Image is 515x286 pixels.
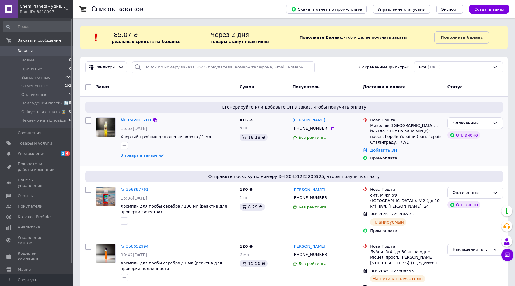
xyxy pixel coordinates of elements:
[293,117,325,123] a: [PERSON_NAME]
[447,201,480,208] div: Оплачено
[240,134,267,141] div: 18.18 ₴
[293,187,325,193] a: [PERSON_NAME]
[121,261,222,271] a: Хромпик для пробы серебра / 1 мл (реактив для проверки подлинности)
[293,126,329,131] span: [PHONE_NUMBER]
[121,253,147,257] span: 09:42[DATE]
[299,135,327,140] span: Без рейтинга
[96,244,116,263] a: Фото товару
[293,244,325,249] a: [PERSON_NAME]
[96,117,116,137] a: Фото товару
[21,83,48,89] span: Отмененные
[121,204,227,214] a: Хромпик для пробы серебра / 100 мл (реактив для проверки качества)
[370,249,443,266] div: Лубни, №4 (до 30 кг на одне місце): просп. [PERSON_NAME][STREET_ADDRESS] (ТЦ "Депот")
[293,85,320,89] span: Покупатель
[370,123,443,145] div: Миколаїв ([GEOGRAPHIC_DATA].), №5 (до 30 кг на одне місце): просп. Героїв України (ран. Героїв Ст...
[286,5,367,14] button: Скачать отчет по пром-оплате
[69,58,71,63] span: 0
[370,148,397,152] a: Добавить ЭН
[370,275,425,282] div: На пути к получателю
[121,153,165,158] a: 3 товара в заказе
[20,9,73,15] div: Ваш ID: 3818997
[370,193,443,209] div: смт. Міжгір'я ([GEOGRAPHIC_DATA].), №2 (до 10 кг): вул. [PERSON_NAME], 24
[69,100,71,106] span: 5
[436,5,463,14] button: Экспорт
[96,187,115,206] img: Фото товару
[211,31,249,38] span: Через 2 дня
[378,7,426,12] span: Управление статусами
[370,244,443,249] div: Нова Пошта
[20,4,65,9] span: Chem Planets - удивит цена и порадует качество!
[453,246,490,253] div: Накладений платіж 🔄
[69,66,71,72] span: 0
[370,155,443,161] div: Пром-оплата
[112,39,181,44] b: реальных средств на балансе
[91,5,144,13] h1: Список заказов
[69,118,71,123] span: 0
[21,109,66,115] span: Очікується оплата ⏳
[293,195,329,200] span: [PHONE_NUMBER]
[370,228,443,234] div: Пром-оплата
[21,100,69,106] span: Накладений платіж 🔄
[370,117,443,123] div: Нова Пошта
[300,35,342,40] b: Пополните Баланс
[21,75,51,80] span: Выполненные
[373,5,430,14] button: Управление статусами
[88,104,500,110] span: Сгенерируйте или добавьте ЭН в заказ, чтобы получить оплату
[65,151,70,156] span: 4
[18,130,41,136] span: Сообщения
[240,203,265,211] div: 8.29 ₴
[18,193,34,199] span: Отзывы
[92,33,101,42] img: :exclamation:
[428,65,441,69] span: (1061)
[469,5,509,14] button: Создать заказ
[21,118,66,123] span: Чекаємо на відповідь
[69,92,71,97] span: 5
[293,252,329,257] span: [PHONE_NUMBER]
[18,177,56,188] span: Панель управления
[18,161,56,172] span: Показатели работы компании
[453,120,490,127] div: Оплаченный
[112,31,138,38] span: -85.07 ₴
[419,65,426,70] span: Все
[121,134,211,139] a: Хлорний пробник для оценки золота / 1 мл
[240,195,250,200] span: 1 шт.
[18,267,33,272] span: Маркет
[61,151,65,156] span: 1
[18,251,56,262] span: Кошелек компании
[65,75,71,80] span: 759
[463,7,509,11] a: Создать заказ
[290,30,434,44] div: , чтоб и далее получать заказы
[441,35,483,40] b: Пополнить баланс
[299,205,327,209] span: Без рейтинга
[121,187,149,192] a: № 356897761
[240,187,253,192] span: 130 ₴
[299,261,327,266] span: Без рейтинга
[240,244,253,249] span: 120 ₴
[96,85,109,89] span: Заказ
[97,65,116,70] span: Фильтры
[501,249,513,261] button: Чат с покупателем
[18,141,52,146] span: Товары и услуги
[370,212,414,216] span: ЭН: 20451225206925
[21,66,42,72] span: Принятые
[18,48,33,54] span: Заказы
[18,151,45,156] span: Уведомления
[18,204,43,209] span: Покупатели
[121,196,147,201] span: 15:38[DATE]
[18,38,61,43] span: Заказы и сообщения
[69,109,71,115] span: 0
[18,225,40,230] span: Аналитика
[211,39,270,44] b: товары станут неактивны
[370,269,414,273] span: ЭН: 20451223808556
[434,31,489,44] a: Пополнить баланс
[96,244,115,263] img: Фото товару
[240,260,267,267] div: 15.56 ₴
[96,187,116,206] a: Фото товару
[21,92,47,97] span: Оплаченные
[447,85,463,89] span: Статус
[291,6,362,12] span: Скачать отчет по пром-оплате
[240,85,254,89] span: Сумма
[3,21,72,32] input: Поиск
[370,187,443,192] div: Нова Пошта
